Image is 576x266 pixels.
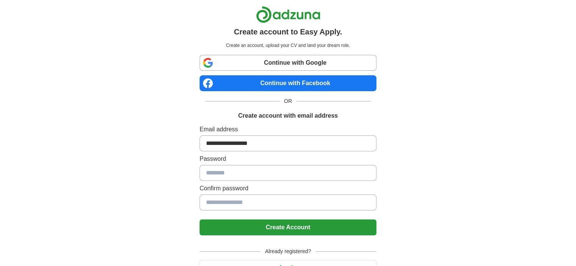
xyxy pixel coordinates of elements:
span: OR [279,97,297,105]
a: Continue with Google [200,55,376,71]
p: Create an account, upload your CV and land your dream role. [201,42,375,49]
h1: Create account to Easy Apply. [234,26,342,37]
label: Confirm password [200,184,376,193]
label: Email address [200,125,376,134]
button: Create Account [200,219,376,235]
label: Password [200,154,376,163]
h1: Create account with email address [238,111,338,120]
a: Continue with Facebook [200,75,376,91]
span: Already registered? [261,247,315,255]
img: Adzuna logo [256,6,320,23]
